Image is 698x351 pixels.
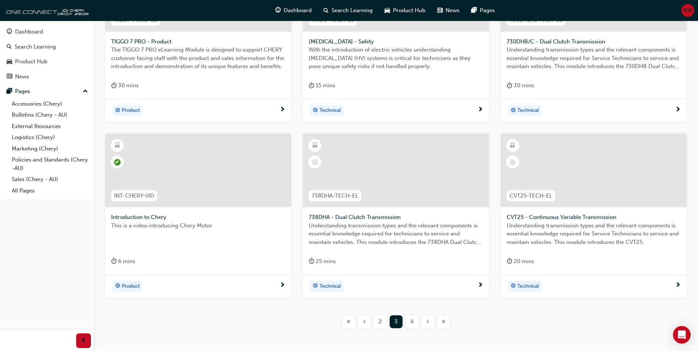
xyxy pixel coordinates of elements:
[115,281,120,291] span: target-icon
[501,134,687,298] a: CVT25-TECH-ELCVT25 - Continuous Variable TransmissionUnderstanding transmission types and the rel...
[319,282,341,291] span: Technical
[507,257,534,266] div: 20 mins
[3,85,91,98] button: Pages
[509,159,516,166] span: learningRecordVerb_NONE-icon
[683,6,692,15] span: NW
[673,326,691,344] div: Open Intercom Messenger
[309,81,314,90] span: duration-icon
[111,257,135,266] div: 6 mins
[507,46,681,71] span: Understanding transmission types and the relevant components is essential knowledge required for ...
[7,88,12,95] span: pages-icon
[111,213,285,221] span: Introduction to Chery
[517,106,539,115] span: Technical
[517,282,539,291] span: Technical
[309,81,335,90] div: 15 mins
[9,132,91,143] a: Logistics (Chery)
[379,3,431,18] a: car-iconProduct Hub
[309,257,314,266] span: duration-icon
[347,318,351,326] span: «
[114,192,154,200] span: INT-CHERY-VID
[426,318,429,326] span: ›
[111,81,139,90] div: 30 mins
[3,55,91,68] a: Product Hub
[420,315,436,328] button: Next page
[681,4,694,17] button: NW
[394,318,398,326] span: 3
[507,81,512,90] span: duration-icon
[3,24,91,85] button: DashboardSearch LearningProduct HubNews
[122,106,140,115] span: Product
[446,6,460,15] span: News
[507,213,681,221] span: CVT25 - Continuous Variable Transmission
[309,38,483,46] span: [MEDICAL_DATA] - Safety
[357,315,372,328] button: Previous page
[111,221,285,230] span: This is a video introducing Chery Motor
[15,72,29,81] div: News
[507,257,512,266] span: duration-icon
[303,134,489,298] a: 738DHA-TECH-EL738DHA - Dual Clutch TransmissionUnderstanding transmission types and the relevant ...
[4,3,88,18] img: oneconnect
[9,98,91,110] a: Accessories (Chery)
[436,315,451,328] button: Last page
[410,318,414,326] span: 4
[312,141,318,150] span: learningResourceType_ELEARNING-icon
[111,38,285,46] span: TIGGO 7 PRO - Product
[313,281,318,291] span: target-icon
[3,70,91,84] a: News
[7,44,12,50] span: search-icon
[385,6,390,15] span: car-icon
[15,57,47,66] div: Product Hub
[341,315,357,328] button: First page
[442,318,446,326] span: »
[313,106,318,116] span: target-icon
[7,74,12,80] span: news-icon
[3,25,91,39] a: Dashboard
[9,109,91,121] a: Bulletins (Chery - AU)
[83,87,88,96] span: up-icon
[15,87,30,96] div: Pages
[507,81,534,90] div: 30 mins
[312,159,318,166] span: learningRecordVerb_NONE-icon
[363,318,366,326] span: ‹
[323,6,329,15] span: search-icon
[480,6,495,15] span: Pages
[510,141,515,150] span: learningResourceType_ELEARNING-icon
[510,192,552,200] span: CVT25-TECH-EL
[275,6,281,15] span: guage-icon
[379,318,382,326] span: 2
[309,257,336,266] div: 25 mins
[309,46,483,71] span: With the introduction of electric vehicles understanding [MEDICAL_DATA] (HV) systems is critical ...
[511,281,516,291] span: target-icon
[7,29,12,35] span: guage-icon
[9,121,91,132] a: External Resources
[15,43,56,51] div: Search Learning
[507,221,681,247] span: Understanding transmission types and the relevant components is essential knowledge required for ...
[280,282,285,289] span: next-icon
[15,28,43,36] div: Dashboard
[309,213,483,221] span: 738DHA - Dual Clutch Transmission
[9,154,91,174] a: Policies and Standards (Chery -AU)
[105,134,291,298] a: INT-CHERY-VIDIntroduction to CheryThis is a video introducing Chery Motorduration-icon 6 minstarg...
[319,106,341,115] span: Technical
[269,3,318,18] a: guage-iconDashboard
[431,3,465,18] a: news-iconNews
[3,40,91,54] a: Search Learning
[478,282,483,289] span: next-icon
[111,257,117,266] span: duration-icon
[280,107,285,113] span: next-icon
[332,6,373,15] span: Search Learning
[318,3,379,18] a: search-iconSearch Learning
[372,315,388,328] button: Page 2
[9,185,91,196] a: All Pages
[114,159,121,166] span: learningRecordVerb_COMPLETE-icon
[111,81,117,90] span: duration-icon
[465,3,501,18] a: pages-iconPages
[675,282,681,289] span: next-icon
[111,46,285,71] span: The TIGGO 7 PRO eLearning Module is designed to support CHERY customer facing staff with the prod...
[115,106,120,116] span: target-icon
[81,336,86,345] span: prev-icon
[9,174,91,185] a: Sales (Chery - AU)
[9,143,91,155] a: Marketing (Chery)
